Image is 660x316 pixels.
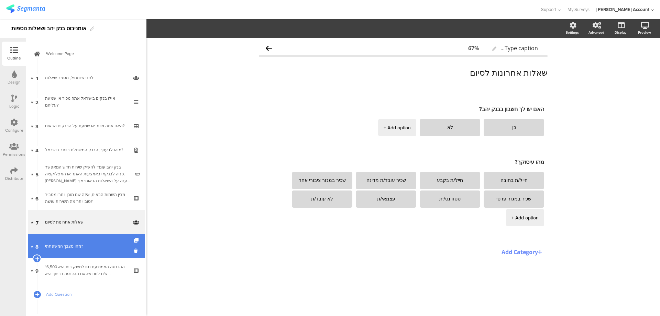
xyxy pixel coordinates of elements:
div: מהו מצבך המשפחתי? [45,243,127,250]
span: 8 [35,242,38,250]
img: segmanta logo [6,4,45,13]
div: Design [8,79,21,85]
span: 7 [36,218,38,226]
i: Delete [134,248,140,254]
span: 5 [35,170,38,178]
span: 9 [35,266,38,274]
div: מבין השמות הבאים, איזה שם מובן יותר ומסביר טוב יותר מה השירות עושה? [45,191,127,205]
span: 1 [36,74,38,81]
div: Distribute [5,175,23,182]
span: 3 [35,122,38,130]
div: אומניבוס בנק יהב ושאלות נוספות [11,23,87,34]
a: 7 שאלות אחרונות לסיום [28,210,145,234]
a: 4 מיהו לדעתך, הבנק המשתלם ביותר בישראל? [28,138,145,162]
div: אילו בנקים בישראל אתה מכיר או שמעת עליהם? [45,95,127,109]
span: Welcome Page [46,50,134,57]
p: שאלות אחרונות לסיום [259,67,548,78]
div: שאלות אחרונות לסיום [45,219,127,226]
a: 3 האם אתה מכיר או שמעת על הבנקים הבאים? [28,114,145,138]
div: + Add option [384,119,411,136]
div: לפני שנתחיל, מספר שאלות: [45,74,127,81]
i: Duplicate [134,238,140,243]
div: Logic [9,103,19,109]
div: מיהו לדעתך, הבנק המשתלם ביותר בישראל? [45,146,127,153]
div: Permissions [3,151,25,157]
span: Add Category [262,248,544,256]
a: 2 אילו בנקים בישראל אתה מכיר או שמעת עליהם? [28,90,145,114]
div: ההכנסה הממוצעת נטו למשק בית היא 16,500 ש'ח לחודשהאם ההכנסה בביתך היא... [45,263,127,277]
div: בנק יהב עומד להשיק שירות חדש המאפשר פניה לבנקאי באמצעות האתר או האפליקציה. אנא ענה על השאלות הבאו... [45,164,130,184]
span: 2 [35,98,38,106]
a: 8 מהו מצבך המשפחתי? [28,234,145,258]
span: Type caption... [500,44,538,52]
div: 67% [468,44,479,52]
div: האם אתה מכיר או שמעת על הבנקים הבאים? [45,122,127,129]
a: Welcome Page [28,42,145,66]
a: 6 מבין השמות הבאים, איזה שם מובן יותר ומסביר טוב יותר מה השירות עושה? [28,186,145,210]
div: Outline [7,55,21,61]
div: Configure [5,127,23,133]
span: 4 [35,146,38,154]
div: Advanced [588,30,604,35]
div: Preview [638,30,651,35]
a: 5 בנק יהב עומד להשיק שירות חדש המאפשר פניה לבנקאי באמצעות האתר או האפליקציה. [PERSON_NAME] ענה על... [28,162,145,186]
div: Settings [566,30,579,35]
a: 1 לפני שנתחיל, מספר שאלות: [28,66,145,90]
div: [PERSON_NAME] Account [596,6,649,13]
div: + Add option [511,209,539,226]
span: Support [541,6,556,13]
a: 9 ההכנסה הממוצעת נטו למשק בית היא 16,500 ש'ח לחודשהאם ההכנסה בביתך היא... [28,258,145,282]
span: Add Question [46,291,134,298]
div: Display [615,30,626,35]
span: 6 [35,194,38,202]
